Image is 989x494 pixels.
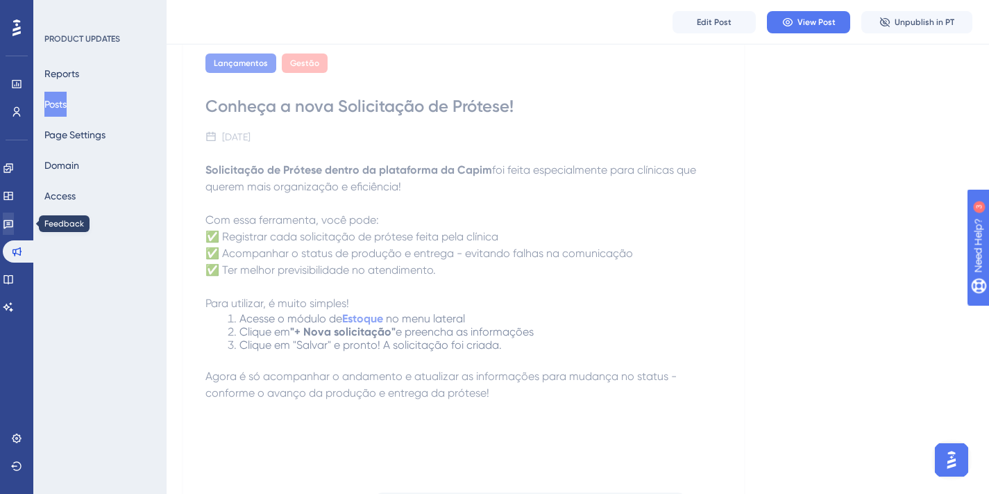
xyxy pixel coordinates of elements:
[33,3,87,20] span: Need Help?
[342,312,386,325] a: Estoque
[697,17,732,28] span: Edit Post
[290,325,396,338] strong: "+ Nova solicitação"
[44,33,120,44] div: PRODUCT UPDATES
[205,95,722,117] div: Conheça a nova Solicitação de Prótese!
[239,312,342,325] span: Acesse o módulo de
[205,230,498,243] span: ✅ Registrar cada solicitação de prótese feita pela clínica
[44,92,67,117] button: Posts
[239,338,502,352] span: Clique em "Salvar" e pronto! A solicitação foi criada.
[673,11,756,33] button: Edit Post
[386,312,465,325] span: no menu lateral
[205,263,436,277] span: ✅ Ter melhor previsibilidade no atendimento.
[239,325,290,338] span: Clique em
[797,17,836,28] span: View Post
[205,370,679,400] span: Agora é só acompanhar o andamento e atualizar as informações para mudança no status - conforme o ...
[205,53,276,73] div: Lançamentos
[205,297,349,310] span: Para utilizar, é muito simples!
[205,163,492,176] strong: Solicitação de Prótese dentro da plataforma da Capim
[44,183,76,208] button: Access
[861,11,972,33] button: Unpublish in PT
[222,129,251,145] div: [DATE]
[396,325,534,338] span: e preencha as informações
[767,11,850,33] button: View Post
[342,312,383,325] strong: Estoque
[44,61,79,86] button: Reports
[44,153,79,178] button: Domain
[44,122,105,147] button: Page Settings
[96,7,101,18] div: 3
[205,213,379,227] span: Com essa ferramenta, você pode:
[931,439,972,481] iframe: UserGuiding AI Assistant Launcher
[205,247,633,260] span: ✅ Acompanhar o status de produção e entrega - evitando falhas na comunicação
[895,17,954,28] span: Unpublish in PT
[282,53,328,73] div: Gestão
